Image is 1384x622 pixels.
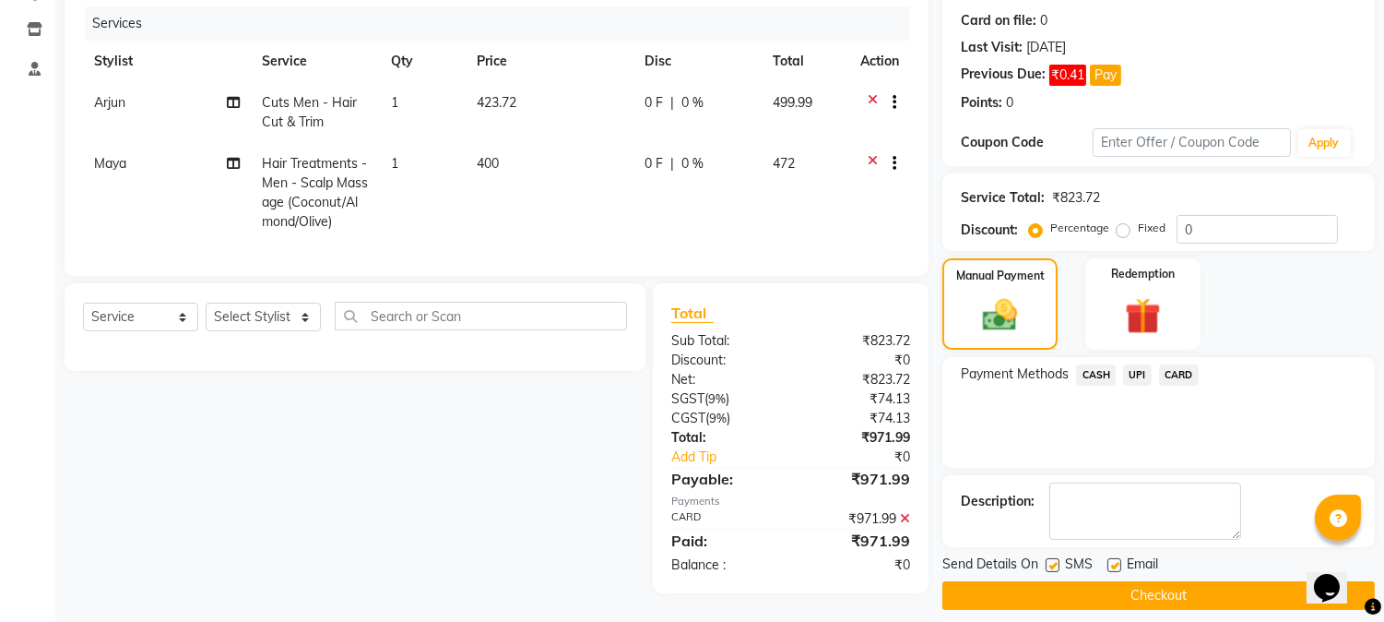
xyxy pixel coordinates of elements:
[961,492,1035,511] div: Description:
[657,428,791,448] div: Total:
[1040,11,1047,30] div: 0
[1114,293,1172,339] img: _gift.svg
[708,391,726,406] span: 9%
[961,38,1023,57] div: Last Visit:
[849,41,910,82] th: Action
[961,188,1045,208] div: Service Total:
[657,448,813,467] a: Add Tip
[1298,129,1351,157] button: Apply
[961,221,1018,240] div: Discount:
[1307,548,1366,604] iframe: chat widget
[1159,365,1199,386] span: CARD
[791,556,925,575] div: ₹0
[1090,65,1121,86] button: Pay
[709,411,727,425] span: 9%
[94,155,126,172] span: Maya
[657,509,791,529] div: CARD
[391,94,398,111] span: 1
[1050,220,1109,236] label: Percentage
[961,65,1046,86] div: Previous Due:
[1093,128,1290,157] input: Enter Offer / Coupon Code
[1138,220,1165,236] label: Fixed
[466,41,633,82] th: Price
[942,555,1038,578] span: Send Details On
[657,468,791,490] div: Payable:
[791,389,925,409] div: ₹74.13
[670,154,674,173] span: |
[1006,93,1013,113] div: 0
[262,155,368,230] span: Hair Treatments - Men - Scalp Massage (Coconut/Almond/Olive)
[1065,555,1093,578] span: SMS
[657,389,791,409] div: ( )
[477,155,499,172] span: 400
[1076,365,1116,386] span: CASH
[791,370,925,389] div: ₹823.72
[762,41,850,82] th: Total
[657,409,791,428] div: ( )
[1111,266,1175,282] label: Redemption
[791,331,925,351] div: ₹823.72
[773,94,812,111] span: 499.99
[380,41,466,82] th: Qty
[657,370,791,389] div: Net:
[1052,188,1100,208] div: ₹823.72
[633,41,762,82] th: Disc
[1026,38,1066,57] div: [DATE]
[670,93,674,113] span: |
[94,94,125,111] span: Arjun
[972,295,1027,335] img: _cash.svg
[335,302,627,330] input: Search or Scan
[671,410,705,426] span: CGST
[791,428,925,448] div: ₹971.99
[477,94,516,111] span: 423.72
[961,93,1002,113] div: Points:
[645,154,663,173] span: 0 F
[1123,365,1152,386] span: UPI
[813,448,925,467] div: ₹0
[391,155,398,172] span: 1
[262,94,357,130] span: Cuts Men - Hair Cut & Trim
[791,351,925,370] div: ₹0
[1049,65,1086,86] span: ₹0.41
[773,155,795,172] span: 472
[671,304,714,323] span: Total
[681,93,704,113] span: 0 %
[671,390,704,407] span: SGST
[671,494,910,509] div: Payments
[791,468,925,490] div: ₹971.99
[85,6,924,41] div: Services
[961,133,1093,152] div: Coupon Code
[1127,555,1158,578] span: Email
[961,11,1036,30] div: Card on file:
[657,530,791,552] div: Paid:
[657,556,791,575] div: Balance :
[942,581,1375,610] button: Checkout
[956,268,1045,284] label: Manual Payment
[645,93,663,113] span: 0 F
[961,365,1069,384] span: Payment Methods
[791,409,925,428] div: ₹74.13
[83,41,251,82] th: Stylist
[681,154,704,173] span: 0 %
[791,530,925,552] div: ₹971.99
[251,41,380,82] th: Service
[791,509,925,529] div: ₹971.99
[657,331,791,351] div: Sub Total:
[657,351,791,370] div: Discount:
